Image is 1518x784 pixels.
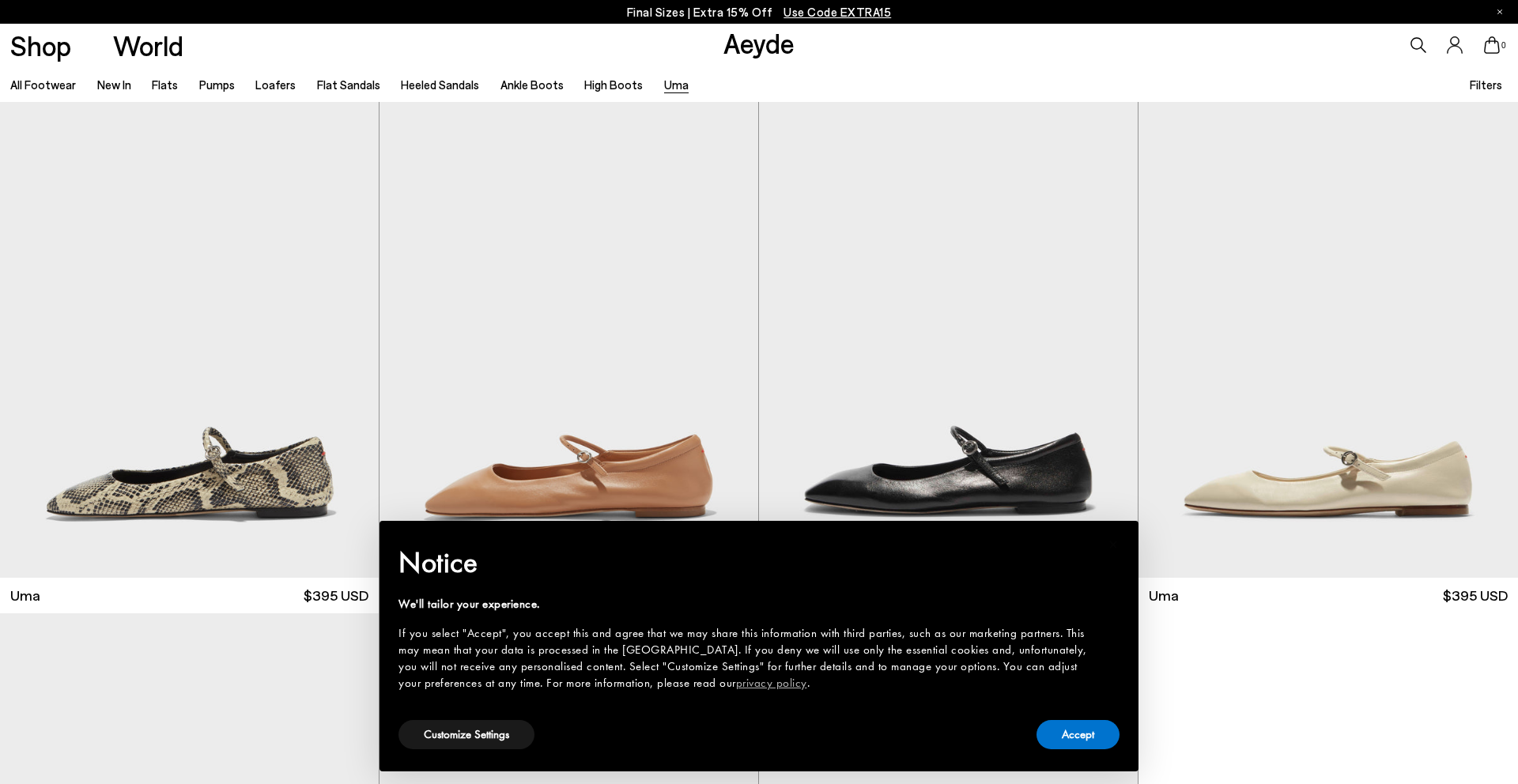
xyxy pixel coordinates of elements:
h2: Notice [398,542,1094,583]
button: Accept [1037,720,1120,749]
div: We'll tailor your experience. [398,596,1094,612]
button: Close this notice [1094,526,1132,563]
div: If you select "Accept", you accept this and agree that we may share this information with third p... [398,625,1094,692]
a: privacy policy [736,675,807,691]
button: Customize Settings [398,720,534,749]
span: × [1108,532,1119,556]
